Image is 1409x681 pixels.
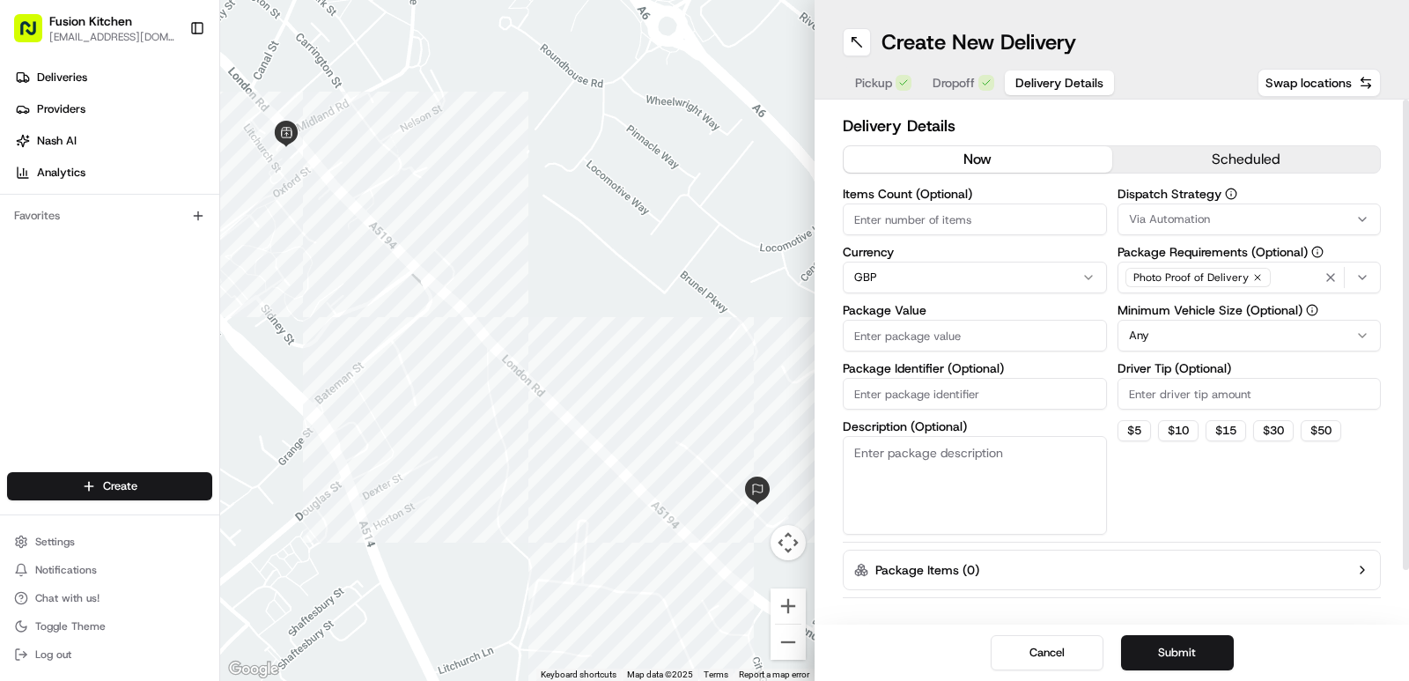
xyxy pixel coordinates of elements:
[843,550,1381,590] button: Package Items (0)
[991,635,1103,670] button: Cancel
[541,669,616,681] button: Keyboard shortcuts
[11,387,142,418] a: 📗Knowledge Base
[1121,635,1234,670] button: Submit
[79,186,242,200] div: We're available if you need us!
[843,304,1107,316] label: Package Value
[1253,420,1294,441] button: $30
[843,378,1107,410] input: Enter package identifier
[843,204,1107,235] input: Enter number of items
[771,525,806,560] button: Map camera controls
[18,229,118,243] div: Past conversations
[37,165,85,181] span: Analytics
[18,70,321,99] p: Welcome 👋
[142,387,290,418] a: 💻API Documentation
[35,648,71,662] span: Log out
[79,168,289,186] div: Start new chat
[7,472,212,500] button: Create
[49,12,132,30] button: Fusion Kitchen
[1225,188,1237,200] button: Dispatch Strategy
[37,133,77,149] span: Nash AI
[7,558,212,582] button: Notifications
[18,304,46,332] img: Dianne Alexi Soriano
[103,478,137,494] span: Create
[771,625,806,660] button: Zoom out
[149,396,163,410] div: 💻
[7,642,212,667] button: Log out
[844,146,1112,173] button: now
[7,586,212,611] button: Chat with us!
[933,74,975,92] span: Dropoff
[55,321,233,335] span: [PERSON_NAME] [PERSON_NAME]
[7,7,182,49] button: Fusion Kitchen[EMAIL_ADDRESS][DOMAIN_NAME]
[7,127,219,155] a: Nash AI
[299,174,321,195] button: Start new chat
[1118,304,1382,316] label: Minimum Vehicle Size (Optional)
[225,658,283,681] img: Google
[37,70,87,85] span: Deliveries
[1129,211,1210,227] span: Via Automation
[247,321,283,335] span: [DATE]
[35,394,135,411] span: Knowledge Base
[146,273,152,287] span: •
[35,322,49,336] img: 1736555255976-a54dd68f-1ca7-489b-9aae-adbdc363a1c4
[1118,204,1382,235] button: Via Automation
[46,114,291,132] input: Clear
[49,30,175,44] button: [EMAIL_ADDRESS][DOMAIN_NAME]
[35,535,75,549] span: Settings
[1015,74,1103,92] span: Delivery Details
[37,101,85,117] span: Providers
[35,591,100,605] span: Chat with us!
[124,436,213,450] a: Powered byPylon
[273,226,321,247] button: See all
[771,588,806,624] button: Zoom in
[237,321,243,335] span: •
[18,396,32,410] div: 📗
[875,561,979,579] label: Package Items ( 0 )
[7,614,212,639] button: Toggle Theme
[843,188,1107,200] label: Items Count (Optional)
[1158,420,1199,441] button: $10
[855,74,892,92] span: Pickup
[1118,246,1382,258] label: Package Requirements (Optional)
[1311,246,1324,258] button: Package Requirements (Optional)
[1258,69,1381,97] button: Swap locations
[175,437,213,450] span: Pylon
[1301,420,1341,441] button: $50
[882,28,1076,56] h1: Create New Delivery
[7,202,212,230] div: Favorites
[18,168,49,200] img: 1736555255976-a54dd68f-1ca7-489b-9aae-adbdc363a1c4
[843,420,1107,433] label: Description (Optional)
[1118,362,1382,374] label: Driver Tip (Optional)
[7,529,212,554] button: Settings
[35,274,49,288] img: 1736555255976-a54dd68f-1ca7-489b-9aae-adbdc363a1c4
[704,670,728,679] a: Terms
[18,18,53,53] img: Nash
[35,619,106,633] span: Toggle Theme
[18,256,46,285] img: Grace Nketiah
[7,95,219,123] a: Providers
[1306,304,1318,316] button: Minimum Vehicle Size (Optional)
[55,273,143,287] span: [PERSON_NAME]
[1118,262,1382,293] button: Photo Proof of Delivery
[1133,270,1249,285] span: Photo Proof of Delivery
[843,246,1107,258] label: Currency
[627,670,693,679] span: Map data ©2025
[843,362,1107,374] label: Package Identifier (Optional)
[739,670,809,679] a: Report a map error
[156,273,192,287] span: [DATE]
[1118,188,1382,200] label: Dispatch Strategy
[1118,378,1382,410] input: Enter driver tip amount
[843,114,1381,138] h2: Delivery Details
[7,63,219,92] a: Deliveries
[37,168,69,200] img: 4920774857489_3d7f54699973ba98c624_72.jpg
[225,658,283,681] a: Open this area in Google Maps (opens a new window)
[843,320,1107,352] input: Enter package value
[1112,146,1381,173] button: scheduled
[1118,420,1151,441] button: $5
[7,159,219,187] a: Analytics
[35,563,97,577] span: Notifications
[166,394,283,411] span: API Documentation
[1206,420,1246,441] button: $15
